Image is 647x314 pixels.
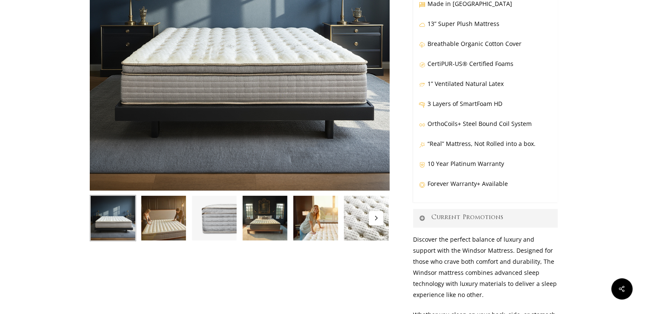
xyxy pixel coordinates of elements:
img: Windsor In NH Manor [242,195,288,241]
a: Current Promotions [413,209,558,228]
p: 1” Ventilated Natural Latex [419,78,552,98]
img: Windsor In Studio [90,195,136,241]
p: CertiPUR-US® Certified Foams [419,58,552,78]
p: “Real” Mattress, Not Rolled into a box. [419,138,552,158]
img: Windsor-Side-Profile-HD-Closeup [191,195,237,241]
p: 13” Super Plush Mattress [419,18,552,38]
p: Forever Warranty+ Available [419,178,552,198]
p: 10 Year Platinum Warranty [419,158,552,178]
button: Next [369,211,383,226]
p: OrthoCoils+ Steel Bound Coil System [419,118,552,138]
img: Windsor-Condo-Shoot-Joane-and-eric feel the plush pillow top. [140,195,187,241]
p: 3 Layers of SmartFoam HD [419,98,552,118]
p: Breathable Organic Cotton Cover [419,38,552,58]
p: Discover the perfect balance of luxury and support with the Windsor Mattress. Designed for those ... [413,234,558,309]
